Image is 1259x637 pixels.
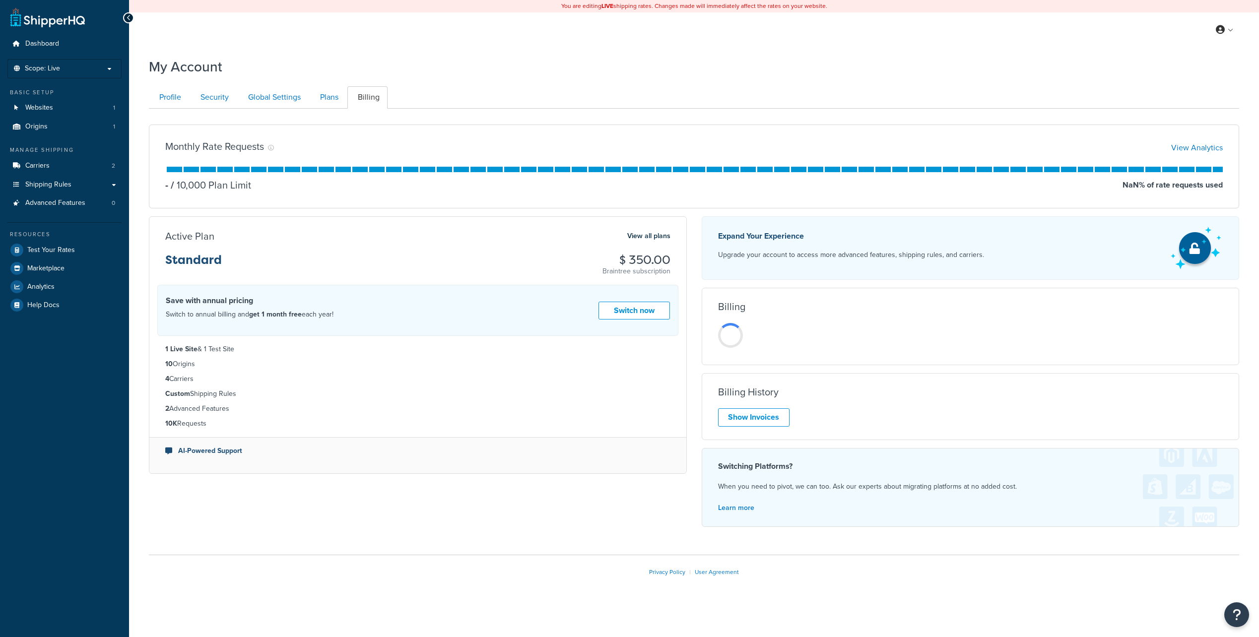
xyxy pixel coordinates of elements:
[627,230,670,243] a: View all plans
[25,123,48,131] span: Origins
[347,86,388,109] a: Billing
[165,344,670,355] li: & 1 Test Site
[249,309,302,319] strong: get 1 month free
[165,359,670,370] li: Origins
[165,388,670,399] li: Shipping Rules
[718,386,779,397] h3: Billing History
[702,216,1240,280] a: Expand Your Experience Upgrade your account to access more advanced features, shipping rules, and...
[718,301,745,312] h3: Billing
[166,308,333,321] p: Switch to annual billing and each year!
[165,374,670,384] li: Carriers
[7,230,122,239] div: Resources
[165,359,173,369] strong: 10
[1224,602,1249,627] button: Open Resource Center
[7,118,122,136] a: Origins 1
[113,123,115,131] span: 1
[649,568,685,576] a: Privacy Policy
[602,254,670,266] h3: $ 350.00
[238,86,309,109] a: Global Settings
[25,104,53,112] span: Websites
[598,302,670,320] a: Switch now
[166,295,333,307] h4: Save with annual pricing
[7,194,122,212] li: Advanced Features
[718,503,754,513] a: Learn more
[7,88,122,97] div: Basic Setup
[25,40,59,48] span: Dashboard
[7,35,122,53] a: Dashboard
[718,248,984,262] p: Upgrade your account to access more advanced features, shipping rules, and carriers.
[190,86,237,109] a: Security
[149,86,189,109] a: Profile
[165,141,264,152] h3: Monthly Rate Requests
[718,460,1223,472] h4: Switching Platforms?
[7,194,122,212] a: Advanced Features 0
[165,344,198,354] strong: 1 Live Site
[149,57,222,76] h1: My Account
[27,246,75,255] span: Test Your Rates
[7,176,122,194] a: Shipping Rules
[171,178,174,192] span: /
[165,403,670,414] li: Advanced Features
[165,374,169,384] strong: 4
[165,178,168,192] p: -
[10,7,85,27] a: ShipperHQ Home
[602,266,670,276] p: Braintree subscription
[165,403,169,414] strong: 2
[27,283,55,291] span: Analytics
[168,178,251,192] p: 10,000 Plan Limit
[7,99,122,117] li: Websites
[1171,142,1223,153] a: View Analytics
[7,157,122,175] li: Carriers
[7,118,122,136] li: Origins
[27,264,65,273] span: Marketplace
[165,446,670,456] li: AI-Powered Support
[112,199,115,207] span: 0
[7,241,122,259] a: Test Your Rates
[7,278,122,296] a: Analytics
[7,157,122,175] a: Carriers 2
[7,99,122,117] a: Websites 1
[165,254,222,274] h3: Standard
[112,162,115,170] span: 2
[7,296,122,314] a: Help Docs
[601,1,613,10] b: LIVE
[7,146,122,154] div: Manage Shipping
[25,199,85,207] span: Advanced Features
[113,104,115,112] span: 1
[718,480,1223,493] p: When you need to pivot, we can too. Ask our experts about migrating platforms at no added cost.
[165,418,177,429] strong: 10K
[718,408,790,427] a: Show Invoices
[25,181,71,189] span: Shipping Rules
[27,301,60,310] span: Help Docs
[7,259,122,277] a: Marketplace
[25,64,60,73] span: Scope: Live
[689,568,691,576] span: |
[165,418,670,429] li: Requests
[718,229,984,243] p: Expand Your Experience
[25,162,50,170] span: Carriers
[1123,178,1223,192] p: NaN % of rate requests used
[165,388,190,399] strong: Custom
[310,86,346,109] a: Plans
[695,568,739,576] a: User Agreement
[165,231,214,242] h3: Active Plan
